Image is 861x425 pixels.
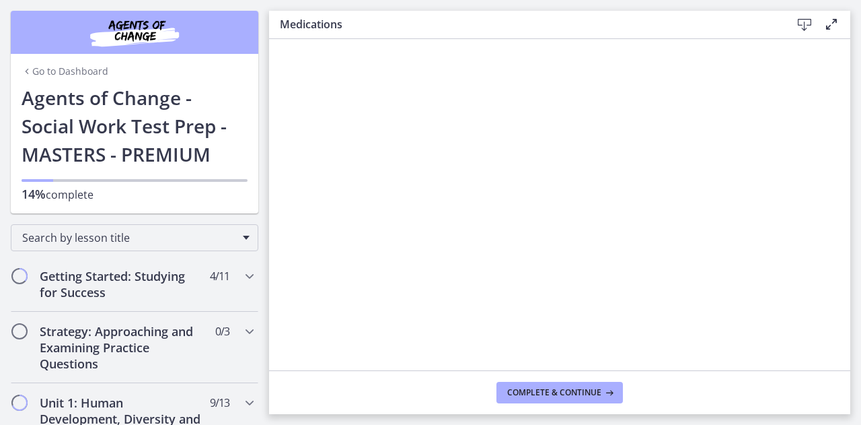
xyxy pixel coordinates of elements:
h1: Agents of Change - Social Work Test Prep - MASTERS - PREMIUM [22,84,248,168]
h2: Strategy: Approaching and Examining Practice Questions [40,323,204,372]
div: Search by lesson title [11,224,258,251]
span: Search by lesson title [22,230,236,245]
span: 4 / 11 [210,268,229,284]
span: 9 / 13 [210,395,229,411]
span: 0 / 3 [215,323,229,339]
a: Go to Dashboard [22,65,108,78]
span: Complete & continue [507,387,601,398]
p: complete [22,186,248,203]
button: Complete & continue [496,382,623,403]
img: Agents of Change [54,16,215,48]
h3: Medications [280,16,770,32]
h2: Getting Started: Studying for Success [40,268,204,300]
span: 14% [22,186,46,202]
